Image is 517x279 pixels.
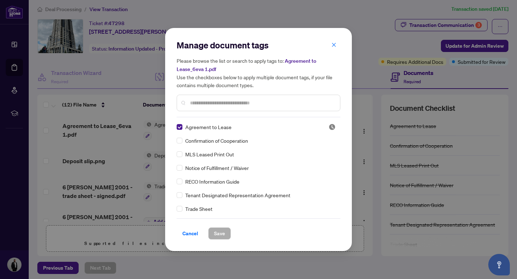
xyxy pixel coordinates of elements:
[331,42,336,47] span: close
[185,205,213,213] span: Trade Sheet
[177,57,340,89] h5: Please browse the list or search to apply tags to: Use the checkboxes below to apply multiple doc...
[182,228,198,239] span: Cancel
[177,39,340,51] h2: Manage document tags
[185,164,249,172] span: Notice of Fulfillment / Waiver
[329,123,336,131] img: status
[185,137,248,145] span: Confirmation of Cooperation
[329,123,336,131] span: Pending Review
[488,254,510,275] button: Open asap
[185,150,234,158] span: MLS Leased Print Out
[208,227,231,240] button: Save
[185,178,239,185] span: RECO Information Guide
[185,191,290,199] span: Tenant Designated Representation Agreement
[185,123,232,131] span: Agreement to Lease
[177,227,204,240] button: Cancel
